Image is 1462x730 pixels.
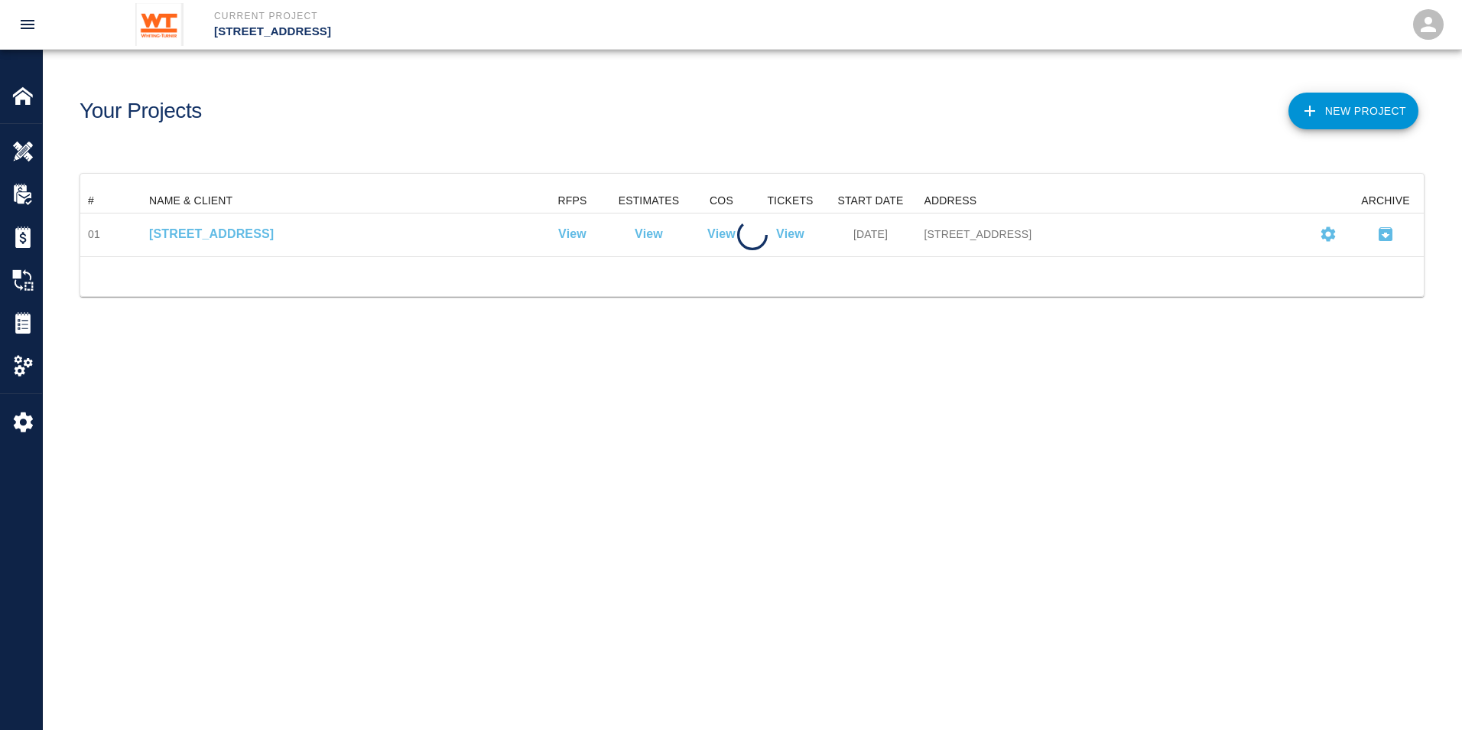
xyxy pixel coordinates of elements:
a: View [558,225,586,243]
button: Settings [1313,219,1343,249]
div: RFPS [534,188,611,213]
div: NAME & CLIENT [141,188,534,213]
p: Current Project [214,9,814,23]
div: ARCHIVE [1347,188,1424,213]
div: # [88,188,94,213]
div: START DATE [837,188,903,213]
div: RFPS [558,188,587,213]
div: [DATE] [825,213,917,256]
div: TICKETS [767,188,813,213]
a: [STREET_ADDRESS] [149,225,527,243]
div: ESTIMATES [619,188,680,213]
div: ADDRESS [924,188,977,213]
button: open drawer [9,6,46,43]
div: START DATE [825,188,917,213]
h1: Your Projects [80,99,202,124]
div: [STREET_ADDRESS] [924,226,1302,242]
div: NAME & CLIENT [149,188,232,213]
div: TICKETS [756,188,825,213]
button: New Project [1288,93,1418,129]
div: COS [687,188,756,213]
a: View [635,225,663,243]
div: ESTIMATES [611,188,687,213]
div: COS [710,188,733,213]
div: # [80,188,141,213]
div: 01 [88,226,100,242]
a: View [707,225,736,243]
p: [STREET_ADDRESS] [214,23,814,41]
img: Whiting-Turner [135,3,184,46]
a: View [776,225,804,243]
div: ADDRESS [917,188,1310,213]
div: ARCHIVE [1361,188,1409,213]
